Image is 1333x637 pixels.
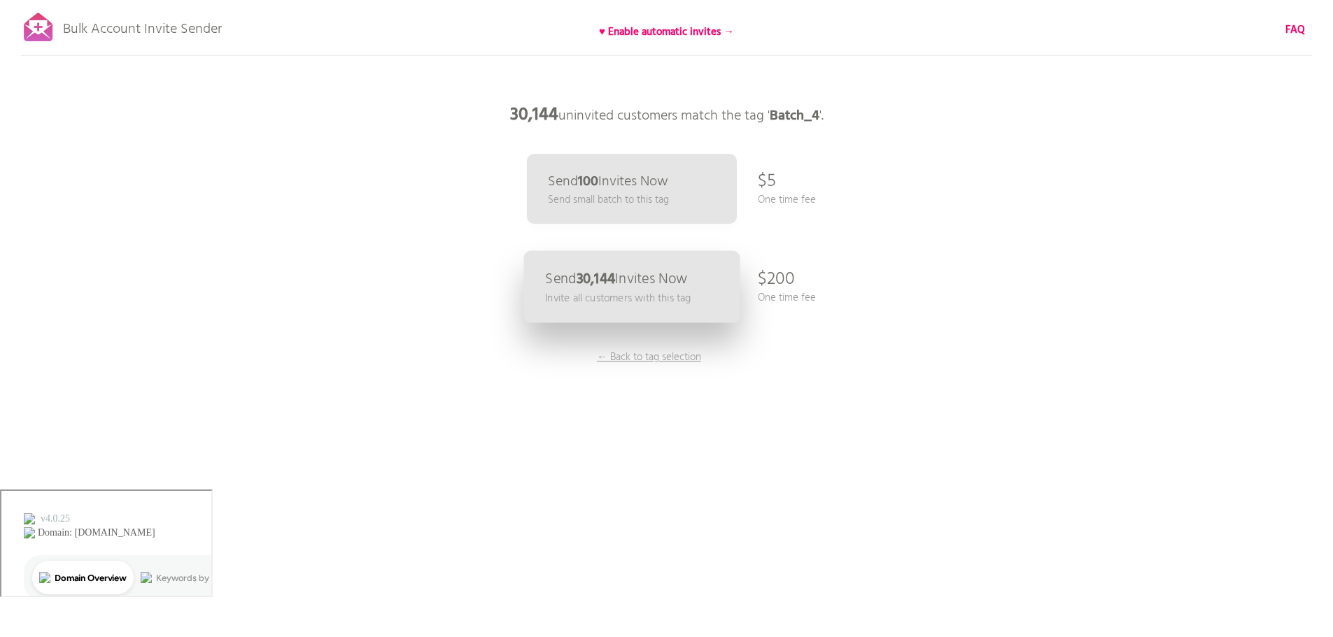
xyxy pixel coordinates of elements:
[1285,22,1305,38] a: FAQ
[53,83,125,92] div: Domain Overview
[457,94,877,136] p: uninvited customers match the tag ' '.
[63,8,222,43] p: Bulk Account Invite Sender
[758,192,816,208] p: One time fee
[578,171,598,193] b: 100
[39,22,69,34] div: v 4.0.25
[548,192,669,208] p: Send small batch to this tag
[770,105,819,127] b: Batch_4
[758,290,816,306] p: One time fee
[597,350,702,365] p: ← Back to tag selection
[545,272,687,287] p: Send Invites Now
[548,175,668,189] p: Send Invites Now
[22,22,34,34] img: logo_orange.svg
[155,83,236,92] div: Keywords by Traffic
[545,290,691,306] p: Invite all customers with this tag
[510,101,558,129] b: 30,144
[576,268,615,291] b: 30,144
[523,251,740,323] a: Send30,144Invites Now Invite all customers with this tag
[22,36,34,48] img: website_grey.svg
[139,81,150,92] img: tab_keywords_by_traffic_grey.svg
[758,259,795,301] p: $200
[758,161,776,203] p: $5
[38,81,49,92] img: tab_domain_overview_orange.svg
[599,24,734,41] b: ♥ Enable automatic invites →
[36,36,154,48] div: Domain: [DOMAIN_NAME]
[527,154,737,224] a: Send100Invites Now Send small batch to this tag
